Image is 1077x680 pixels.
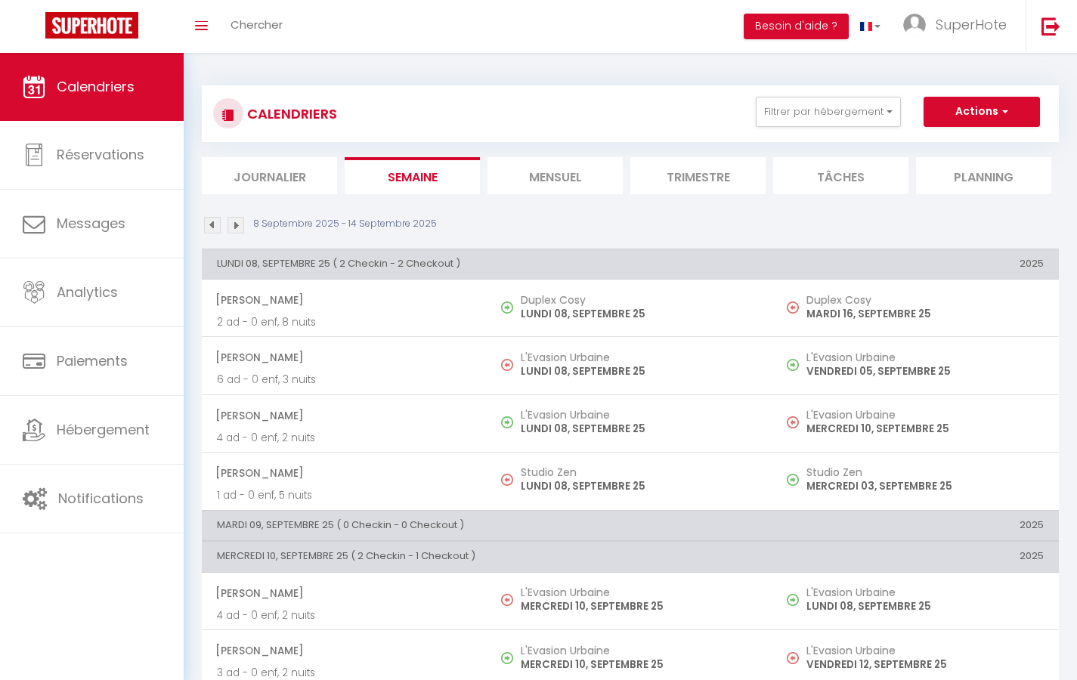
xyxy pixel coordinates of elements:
img: NO IMAGE [787,594,799,606]
li: Planning [916,157,1051,194]
p: VENDREDI 12, SEPTEMBRE 25 [806,657,1044,672]
li: Journalier [202,157,337,194]
img: NO IMAGE [787,359,799,371]
h3: CALENDRIERS [243,97,337,131]
img: NO IMAGE [787,474,799,486]
li: Mensuel [487,157,623,194]
th: 2025 [773,510,1059,540]
p: MERCREDI 03, SEPTEMBRE 25 [806,478,1044,494]
p: 4 ad - 0 enf, 2 nuits [217,430,472,446]
span: Notifications [58,489,144,508]
span: Calendriers [57,77,135,96]
p: LUNDI 08, SEPTEMBRE 25 [521,478,758,494]
p: MERCREDI 10, SEPTEMBRE 25 [806,421,1044,437]
button: Ouvrir le widget de chat LiveChat [12,6,57,51]
span: Réservations [57,145,144,164]
span: SuperHote [936,15,1007,34]
h5: L'Evasion Urbaine [521,409,758,421]
p: LUNDI 08, SEPTEMBRE 25 [806,598,1044,614]
li: Trimestre [630,157,766,194]
img: ... [903,14,926,36]
h5: L'Evasion Urbaine [521,644,758,657]
h5: Studio Zen [521,466,758,478]
span: Analytics [57,283,118,301]
span: Paiements [57,351,128,370]
p: LUNDI 08, SEPTEMBRE 25 [521,363,758,379]
p: MERCREDI 10, SEPTEMBRE 25 [521,598,758,614]
span: Chercher [231,17,283,32]
h5: L'Evasion Urbaine [806,351,1044,363]
span: Hébergement [57,420,150,439]
h5: L'Evasion Urbaine [806,409,1044,421]
p: VENDREDI 05, SEPTEMBRE 25 [806,363,1044,379]
th: 2025 [773,249,1059,279]
img: NO IMAGE [501,359,513,371]
span: [PERSON_NAME] [215,579,472,607]
th: 2025 [773,542,1059,572]
img: logout [1041,17,1060,36]
h5: L'Evasion Urbaine [521,351,758,363]
img: NO IMAGE [787,416,799,428]
span: [PERSON_NAME] [215,459,472,487]
h5: Duplex Cosy [521,294,758,306]
h5: Duplex Cosy [806,294,1044,306]
button: Besoin d'aide ? [744,14,849,39]
h5: Studio Zen [806,466,1044,478]
p: 4 ad - 0 enf, 2 nuits [217,607,472,623]
span: [PERSON_NAME] [215,636,472,665]
h5: L'Evasion Urbaine [806,644,1044,657]
th: MERCREDI 10, SEPTEMBRE 25 ( 2 Checkin - 1 Checkout ) [202,542,773,572]
img: NO IMAGE [501,594,513,606]
span: [PERSON_NAME] [215,286,472,314]
p: 2 ad - 0 enf, 8 nuits [217,314,472,330]
li: Semaine [345,157,480,194]
th: LUNDI 08, SEPTEMBRE 25 ( 2 Checkin - 2 Checkout ) [202,249,773,279]
span: [PERSON_NAME] [215,401,472,430]
p: 6 ad - 0 enf, 3 nuits [217,372,472,388]
th: MARDI 09, SEPTEMBRE 25 ( 0 Checkin - 0 Checkout ) [202,510,773,540]
img: NO IMAGE [787,301,799,314]
h5: L'Evasion Urbaine [521,586,758,598]
p: MERCREDI 10, SEPTEMBRE 25 [521,657,758,672]
p: MARDI 16, SEPTEMBRE 25 [806,306,1044,322]
img: NO IMAGE [787,652,799,664]
p: LUNDI 08, SEPTEMBRE 25 [521,306,758,322]
p: LUNDI 08, SEPTEMBRE 25 [521,421,758,437]
span: Messages [57,214,125,233]
p: 8 Septembre 2025 - 14 Septembre 2025 [253,217,437,231]
li: Tâches [773,157,908,194]
button: Actions [924,97,1040,127]
p: 1 ad - 0 enf, 5 nuits [217,487,472,503]
h5: L'Evasion Urbaine [806,586,1044,598]
img: NO IMAGE [501,474,513,486]
button: Filtrer par hébergement [756,97,901,127]
img: Super Booking [45,12,138,39]
span: [PERSON_NAME] [215,343,472,372]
